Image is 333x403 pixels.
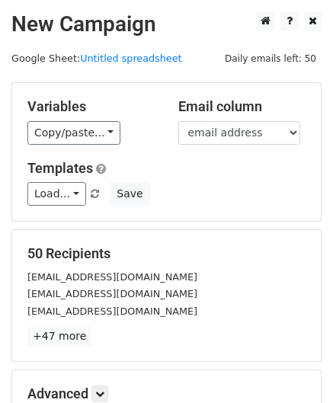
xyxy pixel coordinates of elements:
a: Copy/paste... [27,121,120,145]
small: [EMAIL_ADDRESS][DOMAIN_NAME] [27,271,197,283]
a: Templates [27,160,93,176]
h5: Advanced [27,385,306,402]
a: Untitled spreadsheet [80,53,181,64]
h5: Email column [178,98,306,115]
h5: Variables [27,98,155,115]
h5: 50 Recipients [27,245,306,262]
button: Save [110,182,149,206]
a: Daily emails left: 50 [219,53,322,64]
a: +47 more [27,327,91,346]
small: Google Sheet: [11,53,182,64]
iframe: Chat Widget [257,330,333,403]
a: Load... [27,182,86,206]
small: [EMAIL_ADDRESS][DOMAIN_NAME] [27,288,197,299]
h2: New Campaign [11,11,322,37]
small: [EMAIL_ADDRESS][DOMAIN_NAME] [27,305,197,317]
span: Daily emails left: 50 [219,50,322,67]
